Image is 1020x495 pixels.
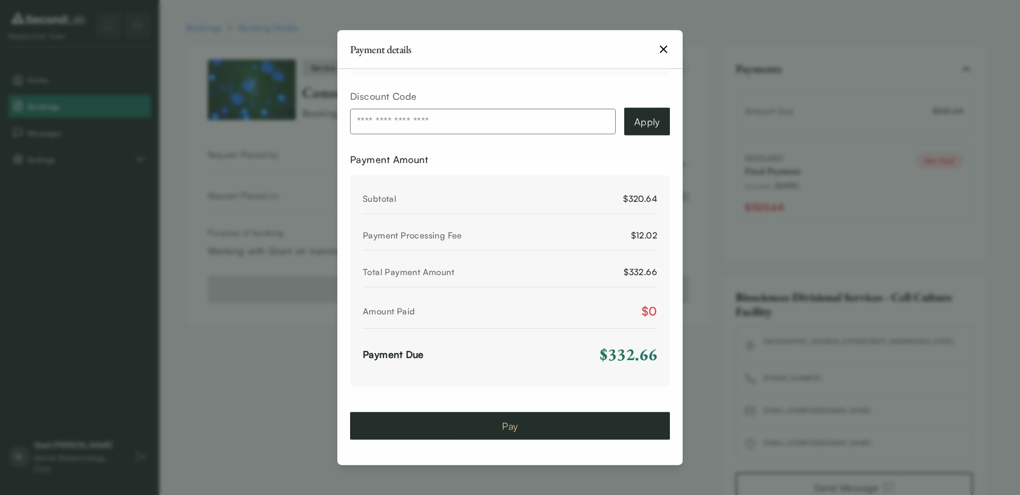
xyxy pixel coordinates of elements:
[350,152,428,167] div: Payment Amount
[624,267,657,277] span: $332.66
[642,302,657,320] div: $0
[363,266,454,278] div: Total Payment Amount
[350,412,670,439] button: Pay
[363,305,415,318] div: Amount Paid
[631,229,657,242] div: $12.02
[600,344,657,365] h2: $332.66
[624,108,670,135] button: Apply
[350,89,670,104] h2: Discount Code
[363,229,462,242] div: Payment Processing Fee
[363,347,424,362] div: Payment Due
[363,192,396,205] div: Subtotal
[623,192,657,205] div: $320.64
[350,44,412,55] h2: Payment details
